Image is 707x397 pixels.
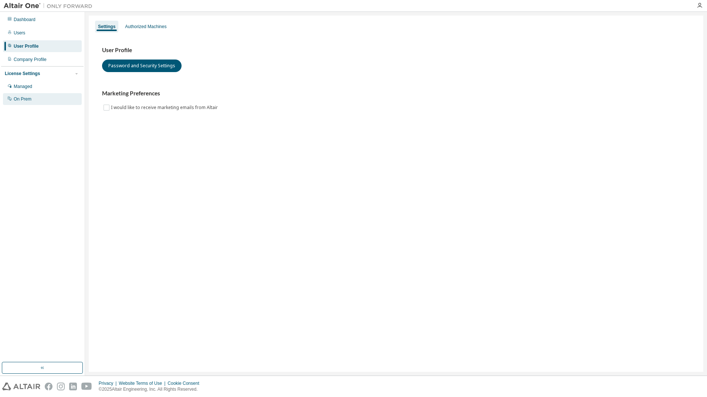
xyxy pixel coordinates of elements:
div: License Settings [5,71,40,77]
div: Authorized Machines [125,24,166,30]
h3: Marketing Preferences [102,90,690,97]
div: User Profile [14,43,38,49]
img: youtube.svg [81,383,92,390]
h3: User Profile [102,47,690,54]
img: altair_logo.svg [2,383,40,390]
button: Password and Security Settings [102,60,182,72]
div: Company Profile [14,57,47,62]
div: Website Terms of Use [119,380,168,386]
img: instagram.svg [57,383,65,390]
div: Users [14,30,25,36]
div: Cookie Consent [168,380,203,386]
img: facebook.svg [45,383,53,390]
div: Settings [98,24,115,30]
div: Privacy [99,380,119,386]
img: Altair One [4,2,96,10]
img: linkedin.svg [69,383,77,390]
div: On Prem [14,96,31,102]
div: Managed [14,84,32,89]
p: © 2025 Altair Engineering, Inc. All Rights Reserved. [99,386,204,393]
div: Dashboard [14,17,35,23]
label: I would like to receive marketing emails from Altair [111,103,219,112]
